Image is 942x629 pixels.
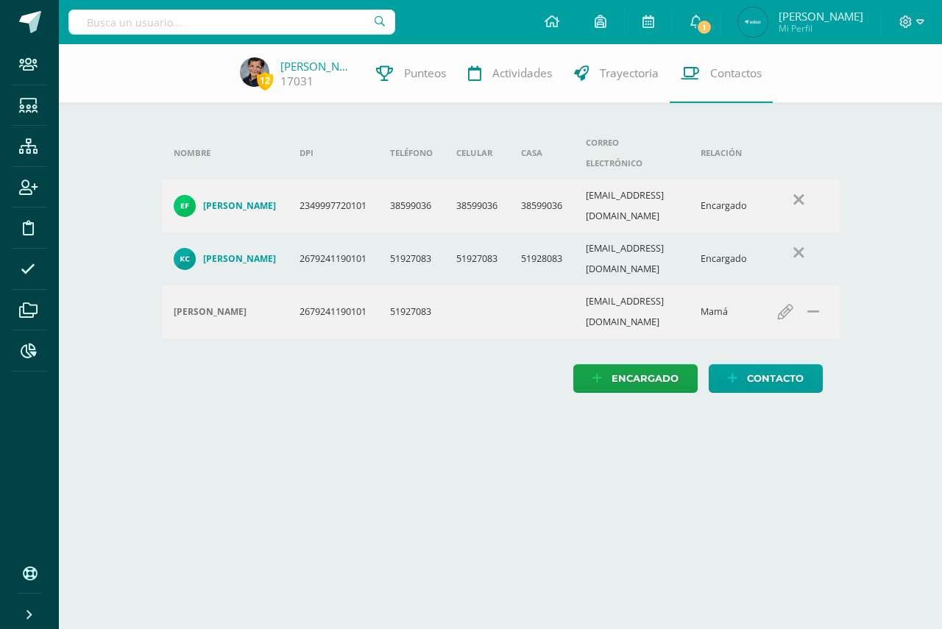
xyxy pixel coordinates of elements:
[600,65,659,81] span: Trayectoria
[710,65,762,81] span: Contactos
[280,59,354,74] a: [PERSON_NAME]
[612,365,679,392] span: Encargado
[574,127,689,180] th: Correo electrónico
[509,127,574,180] th: Casa
[709,364,823,393] a: Contacto
[492,65,552,81] span: Actividades
[162,127,288,180] th: Nombre
[174,195,276,217] a: [PERSON_NAME]
[68,10,395,35] input: Busca un usuario...
[779,22,863,35] span: Mi Perfil
[573,364,698,393] a: Encargado
[203,253,276,265] h4: [PERSON_NAME]
[288,180,378,232] td: 2349997720101
[574,285,689,338] td: [EMAIL_ADDRESS][DOMAIN_NAME]
[563,44,670,103] a: Trayectoria
[696,19,712,35] span: 1
[670,44,773,103] a: Contactos
[280,74,314,89] a: 17031
[174,248,196,270] img: fdb3104e26b2ea721b1d2c4880f09e49.png
[404,65,446,81] span: Punteos
[378,232,445,285] td: 51927083
[203,200,276,212] h4: [PERSON_NAME]
[174,306,276,318] div: Karla Corado
[574,232,689,285] td: [EMAIL_ADDRESS][DOMAIN_NAME]
[779,9,863,24] span: [PERSON_NAME]
[689,285,759,338] td: Mamá
[574,180,689,232] td: [EMAIL_ADDRESS][DOMAIN_NAME]
[257,71,273,90] span: 12
[509,232,574,285] td: 51928083
[288,232,378,285] td: 2679241190101
[378,180,445,232] td: 38599036
[445,127,509,180] th: Celular
[378,127,445,180] th: Teléfono
[738,7,768,37] img: 8986ee2968fb0eee435837f5fb0f8960.png
[445,180,509,232] td: 38599036
[378,285,445,338] td: 51927083
[689,232,759,285] td: Encargado
[509,180,574,232] td: 38599036
[365,44,457,103] a: Punteos
[240,57,269,87] img: 5d0c021454be9268f49b0fa584145ca8.png
[689,127,759,180] th: Relación
[288,127,378,180] th: DPI
[747,365,804,392] span: Contacto
[174,248,276,270] a: [PERSON_NAME]
[689,180,759,232] td: Encargado
[288,285,378,338] td: 2679241190101
[174,306,247,318] h4: [PERSON_NAME]
[457,44,563,103] a: Actividades
[445,232,509,285] td: 51927083
[174,195,196,217] img: 6f67498a1ead6c990acd6b98b34ea3c6.png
